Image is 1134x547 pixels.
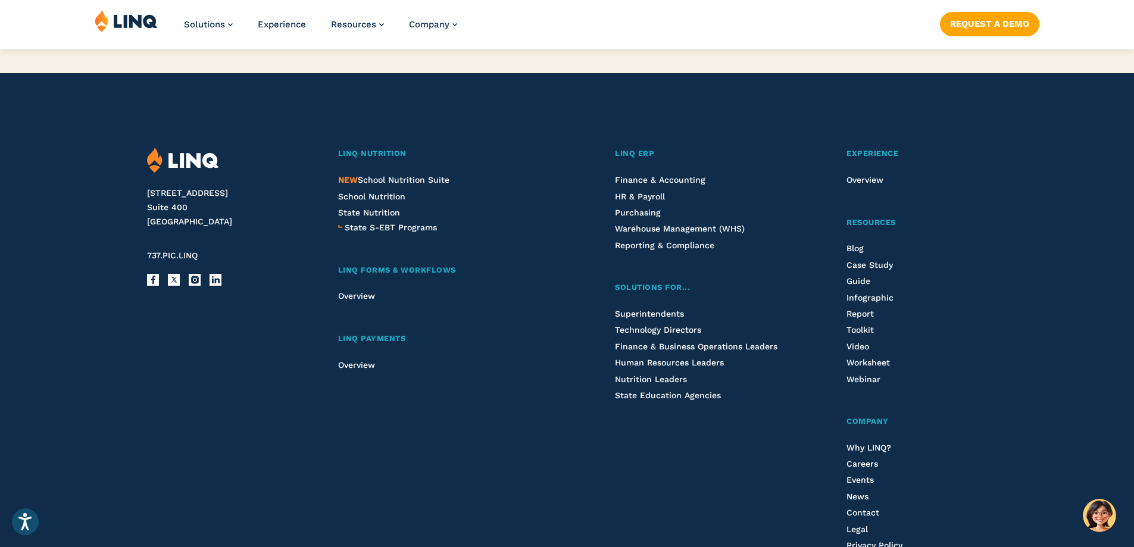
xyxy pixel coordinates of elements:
[95,10,158,32] img: LINQ | K‑12 Software
[846,218,896,227] span: Resources
[409,19,449,30] span: Company
[147,186,310,229] address: [STREET_ADDRESS] Suite 400 [GEOGRAPHIC_DATA]
[184,10,457,49] nav: Primary Navigation
[338,175,358,185] span: NEW
[338,208,400,217] a: State Nutrition
[846,443,891,452] a: Why LINQ?
[846,342,869,351] a: Video
[615,240,714,250] a: Reporting & Compliance
[338,360,375,370] a: Overview
[615,342,777,351] a: Finance & Business Operations Leaders
[189,274,201,286] a: Instagram
[846,293,894,302] a: Infographic
[409,19,457,30] a: Company
[615,358,724,367] a: Human Resources Leaders
[846,508,879,517] a: Contact
[338,175,449,185] span: School Nutrition Suite
[846,260,893,270] span: Case Study
[168,274,180,286] a: X
[147,251,198,260] span: 737.PIC.LINQ
[940,10,1039,36] nav: Button Navigation
[338,175,449,185] a: NEWSchool Nutrition Suite
[846,175,883,185] a: Overview
[345,221,437,234] a: State S-EBT Programs
[846,524,868,534] a: Legal
[615,325,701,335] a: Technology Directors
[615,208,661,217] a: Purchasing
[846,475,874,485] a: Events
[615,224,745,233] a: Warehouse Management (WHS)
[338,148,553,160] a: LINQ Nutrition
[615,390,721,400] a: State Education Agencies
[846,417,889,426] span: Company
[846,374,880,384] a: Webinar
[184,19,225,30] span: Solutions
[846,492,869,501] a: News
[615,192,665,201] a: HR & Payroll
[846,325,874,335] a: Toolkit
[1083,499,1116,532] button: Hello, have a question? Let’s chat.
[846,415,986,428] a: Company
[210,274,221,286] a: LinkedIn
[338,291,375,301] a: Overview
[338,264,553,277] a: LINQ Forms & Workflows
[338,265,456,274] span: LINQ Forms & Workflows
[331,19,384,30] a: Resources
[615,149,654,158] span: LINQ ERP
[331,19,376,30] span: Resources
[940,12,1039,36] a: Request a Demo
[846,459,878,468] a: Careers
[846,243,864,253] a: Blog
[846,358,890,367] a: Worksheet
[846,149,898,158] span: Experience
[258,19,306,30] a: Experience
[338,334,406,343] span: LINQ Payments
[147,274,159,286] a: Facebook
[338,192,405,201] a: School Nutrition
[615,374,687,384] a: Nutrition Leaders
[184,19,233,30] a: Solutions
[338,149,407,158] span: LINQ Nutrition
[615,148,784,160] a: LINQ ERP
[846,148,986,160] a: Experience
[147,148,219,173] img: LINQ | K‑12 Software
[615,175,705,185] a: Finance & Accounting
[338,333,553,345] a: LINQ Payments
[615,309,684,318] a: Superintendents
[846,309,874,318] a: Report
[345,223,437,232] span: State S-EBT Programs
[846,276,870,286] a: Guide
[846,217,986,229] a: Resources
